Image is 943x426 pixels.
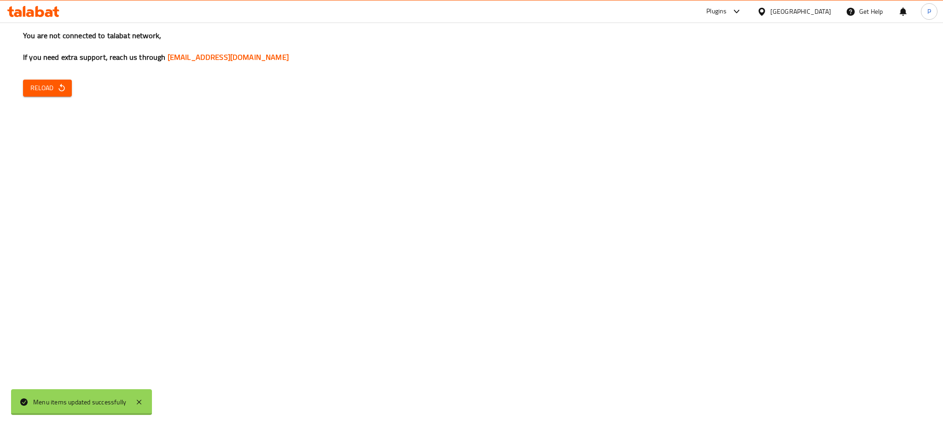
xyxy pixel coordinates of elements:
h3: You are not connected to talabat network, If you need extra support, reach us through [23,30,920,63]
a: [EMAIL_ADDRESS][DOMAIN_NAME] [168,50,289,64]
span: P [927,6,931,17]
div: [GEOGRAPHIC_DATA] [770,6,831,17]
div: Plugins [706,6,727,17]
span: Reload [30,82,64,94]
div: Menu items updated successfully [33,397,126,407]
button: Reload [23,80,72,97]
